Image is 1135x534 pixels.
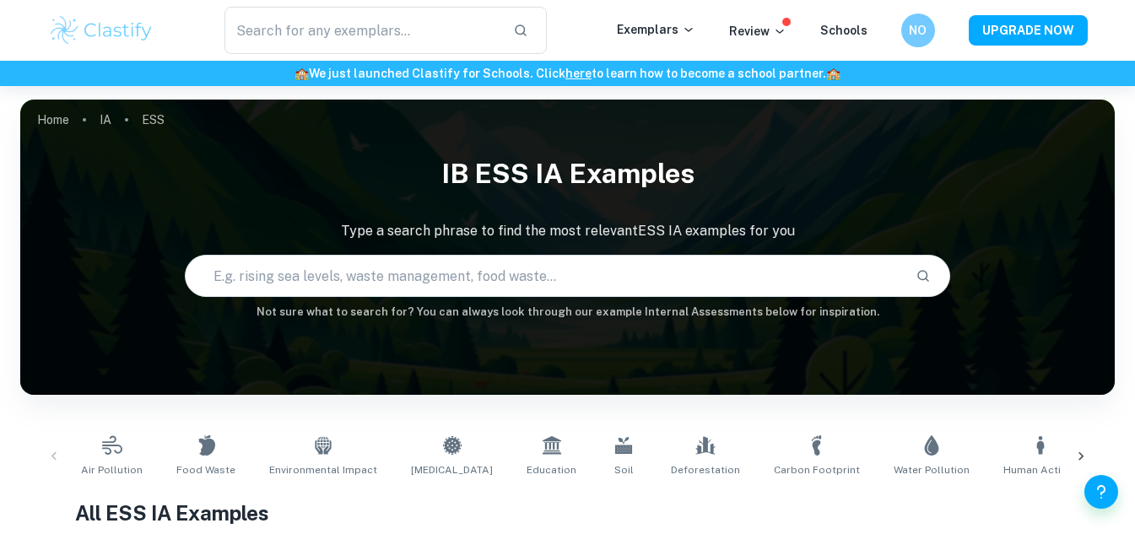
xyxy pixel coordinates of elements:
span: 🏫 [295,67,309,80]
button: Help and Feedback [1084,475,1118,509]
span: Water Pollution [894,462,970,477]
input: Search for any exemplars... [224,7,500,54]
a: Schools [820,24,867,37]
p: Type a search phrase to find the most relevant ESS IA examples for you [20,221,1115,241]
span: Food Waste [176,462,235,477]
a: Home [37,108,69,132]
span: Soil [614,462,634,477]
a: here [565,67,592,80]
input: E.g. rising sea levels, waste management, food waste... [186,252,903,299]
h6: NO [908,21,927,40]
button: NO [901,13,935,47]
span: Air Pollution [81,462,143,477]
h6: Not sure what to search for? You can always look through our example Internal Assessments below f... [20,304,1115,321]
p: Review [729,22,786,40]
span: Carbon Footprint [774,462,860,477]
button: Search [909,262,938,290]
span: Deforestation [671,462,740,477]
span: Human Activity [1003,462,1078,477]
p: ESS [142,111,165,129]
a: IA [100,108,111,132]
p: Exemplars [617,20,695,39]
span: Education [527,462,576,477]
h6: We just launched Clastify for Schools. Click to learn how to become a school partner. [3,64,1132,83]
span: [MEDICAL_DATA] [411,462,493,477]
h1: IB ESS IA examples [20,147,1115,201]
button: UPGRADE NOW [969,15,1088,46]
img: Clastify logo [48,13,155,47]
span: 🏫 [826,67,840,80]
span: Environmental Impact [269,462,377,477]
h1: All ESS IA Examples [75,498,1060,528]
